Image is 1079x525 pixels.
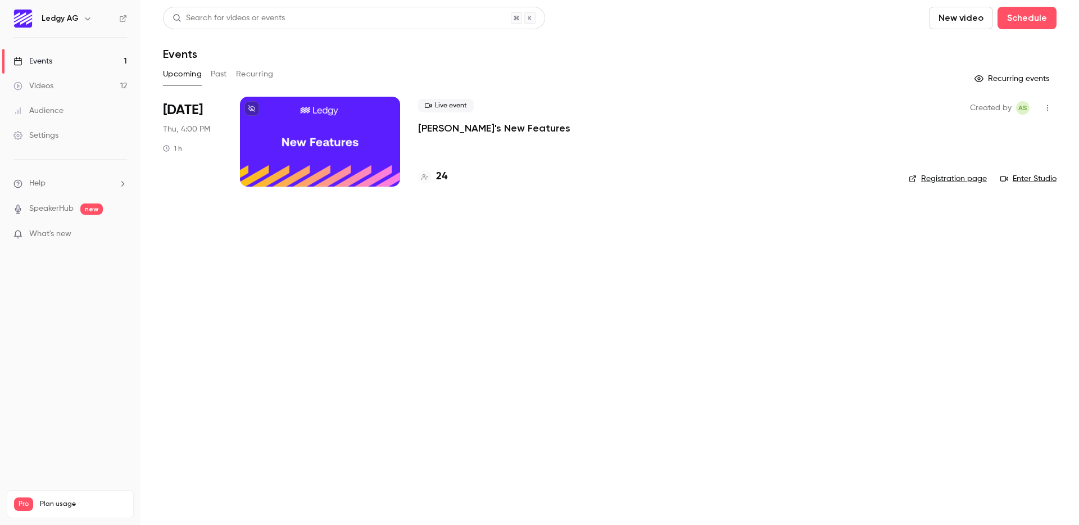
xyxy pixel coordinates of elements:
iframe: Noticeable Trigger [114,229,127,239]
span: [DATE] [163,101,203,119]
span: AS [1018,101,1027,115]
span: Thu, 4:00 PM [163,124,210,135]
span: Ana Silva [1016,101,1030,115]
a: 24 [418,169,447,184]
div: 1 h [163,144,182,153]
button: Recurring events [969,70,1057,88]
span: Help [29,178,46,189]
div: Events [13,56,52,67]
h6: Ledgy AG [42,13,79,24]
h1: Events [163,47,197,61]
img: Ledgy AG [14,10,32,28]
a: SpeakerHub [29,203,74,215]
h4: 24 [436,169,447,184]
button: Schedule [998,7,1057,29]
span: new [80,203,103,215]
span: What's new [29,228,71,240]
a: [PERSON_NAME]'s New Features [418,121,570,135]
span: Pro [14,497,33,511]
div: Oct 16 Thu, 4:00 PM (Europe/Zurich) [163,97,222,187]
span: Live event [418,99,474,112]
button: Upcoming [163,65,202,83]
span: Created by [970,101,1012,115]
button: Past [211,65,227,83]
div: Videos [13,80,53,92]
span: Plan usage [40,500,126,509]
a: Registration page [909,173,987,184]
div: Search for videos or events [173,12,285,24]
a: Enter Studio [1000,173,1057,184]
li: help-dropdown-opener [13,178,127,189]
div: Audience [13,105,64,116]
div: Settings [13,130,58,141]
button: New video [929,7,993,29]
button: Recurring [236,65,274,83]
